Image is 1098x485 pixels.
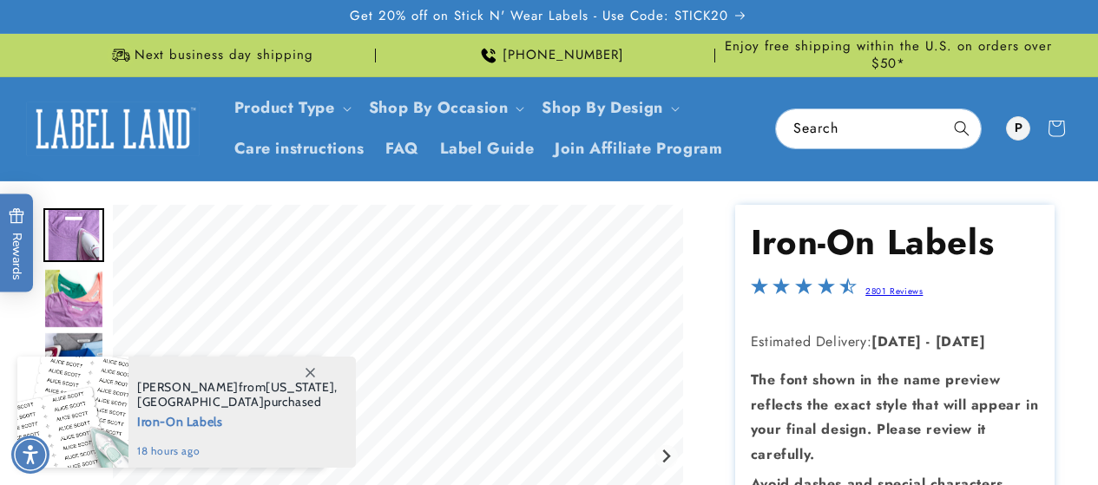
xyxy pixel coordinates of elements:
[9,207,25,279] span: Rewards
[43,208,104,262] img: Iron on name label being ironed to shirt
[722,34,1055,76] div: Announcement
[926,331,930,351] strong: -
[654,445,678,469] button: Next slide
[43,331,104,392] img: Iron on name labels ironed to shirt collar
[542,96,662,119] a: Shop By Design
[43,205,104,265] div: Go to slide 1
[137,394,264,410] span: [GEOGRAPHIC_DATA]
[266,379,334,395] span: [US_STATE]
[865,285,923,298] a: 2801 Reviews
[440,139,535,159] span: Label Guide
[358,88,532,128] summary: Shop By Occasion
[20,95,207,162] a: Label Land
[234,139,365,159] span: Care instructions
[43,34,376,76] div: Announcement
[430,128,545,169] a: Label Guide
[383,34,715,76] div: Announcement
[369,98,509,118] span: Shop By Occasion
[936,331,986,351] strong: [DATE]
[751,282,857,302] span: 4.5-star overall rating
[350,8,728,25] span: Get 20% off on Stick N' Wear Labels - Use Code: STICK20
[385,139,419,159] span: FAQ
[137,379,239,395] span: [PERSON_NAME]
[137,380,338,410] span: from , purchased
[555,139,722,159] span: Join Affiliate Program
[375,128,430,169] a: FAQ
[943,109,981,147] button: Search
[871,331,922,351] strong: [DATE]
[751,330,1040,355] p: Estimated Delivery:
[43,331,104,392] div: Go to slide 3
[234,96,335,119] a: Product Type
[751,220,1040,265] h1: Iron-On Labels
[503,47,624,64] span: [PHONE_NUMBER]
[26,102,200,155] img: Label Land
[224,128,375,169] a: Care instructions
[531,88,686,128] summary: Shop By Design
[43,268,104,329] div: Go to slide 2
[224,88,358,128] summary: Product Type
[751,370,1038,464] strong: The font shown in the name preview reflects the exact style that will appear in your final design...
[11,436,49,474] div: Accessibility Menu
[722,38,1055,72] span: Enjoy free shipping within the U.S. on orders over $50*
[135,47,313,64] span: Next business day shipping
[43,268,104,329] img: Iron on name tags ironed to a t-shirt
[924,410,1081,468] iframe: Gorgias live chat messenger
[544,128,733,169] a: Join Affiliate Program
